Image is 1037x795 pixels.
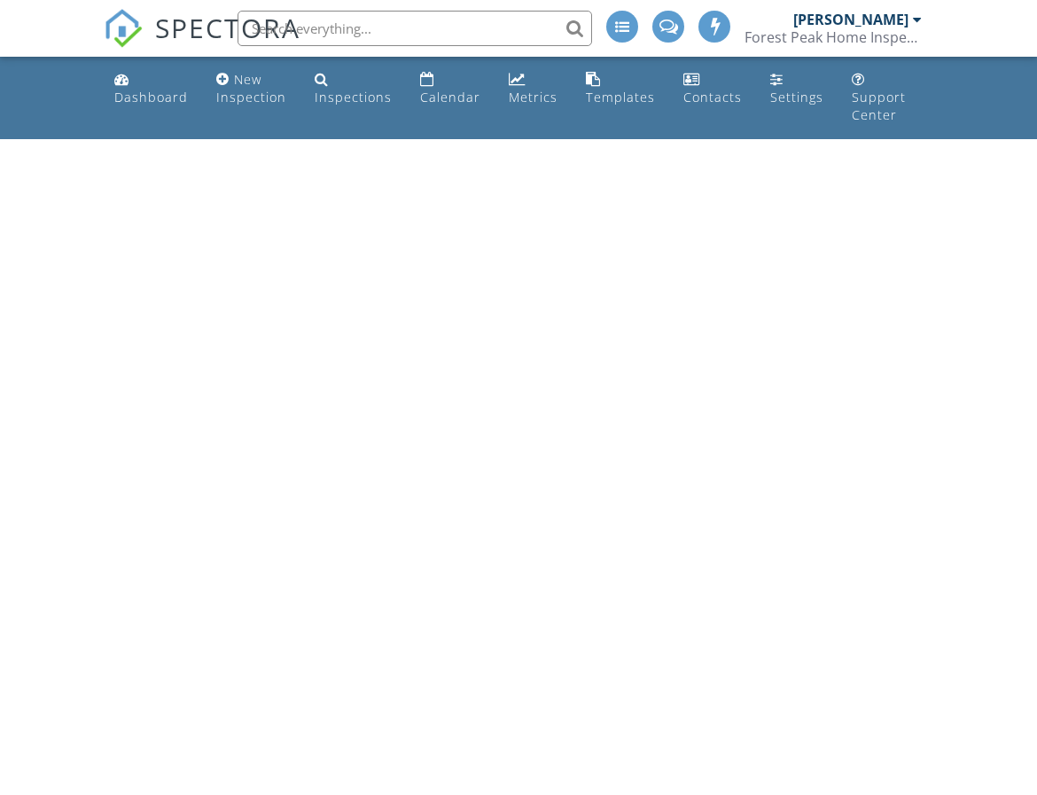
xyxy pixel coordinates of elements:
[104,9,143,48] img: The Best Home Inspection Software - Spectora
[676,64,749,114] a: Contacts
[509,89,557,105] div: Metrics
[107,64,195,114] a: Dashboard
[793,11,908,28] div: [PERSON_NAME]
[308,64,399,114] a: Inspections
[683,89,742,105] div: Contacts
[238,11,592,46] input: Search everything...
[315,89,392,105] div: Inspections
[420,89,480,105] div: Calendar
[216,71,286,105] div: New Inspection
[413,64,487,114] a: Calendar
[763,64,830,114] a: Settings
[852,89,906,123] div: Support Center
[209,64,293,114] a: New Inspection
[770,89,823,105] div: Settings
[845,64,930,132] a: Support Center
[502,64,565,114] a: Metrics
[586,89,655,105] div: Templates
[745,28,922,46] div: Forest Peak Home Inspections
[114,89,188,105] div: Dashboard
[104,24,300,61] a: SPECTORA
[155,9,300,46] span: SPECTORA
[579,64,662,114] a: Templates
